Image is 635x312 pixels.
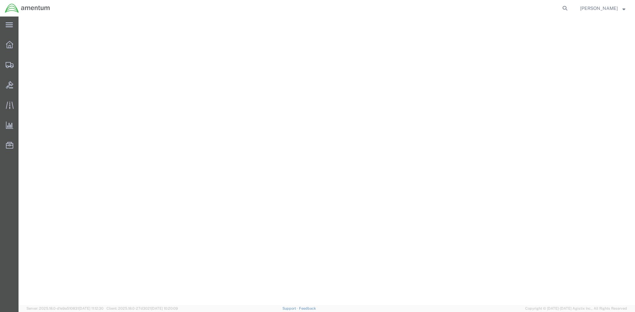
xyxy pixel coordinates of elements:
span: Client: 2025.18.0-27d3021 [106,306,178,310]
button: [PERSON_NAME] [580,4,626,12]
a: Feedback [299,306,316,310]
span: Copyright © [DATE]-[DATE] Agistix Inc., All Rights Reserved [525,306,627,311]
a: Support [282,306,299,310]
span: Jessica White [580,5,618,12]
span: Server: 2025.18.0-d1e9a510831 [26,306,104,310]
iframe: FS Legacy Container [19,17,635,305]
span: [DATE] 11:12:30 [79,306,104,310]
span: [DATE] 10:20:09 [151,306,178,310]
img: logo [5,3,50,13]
